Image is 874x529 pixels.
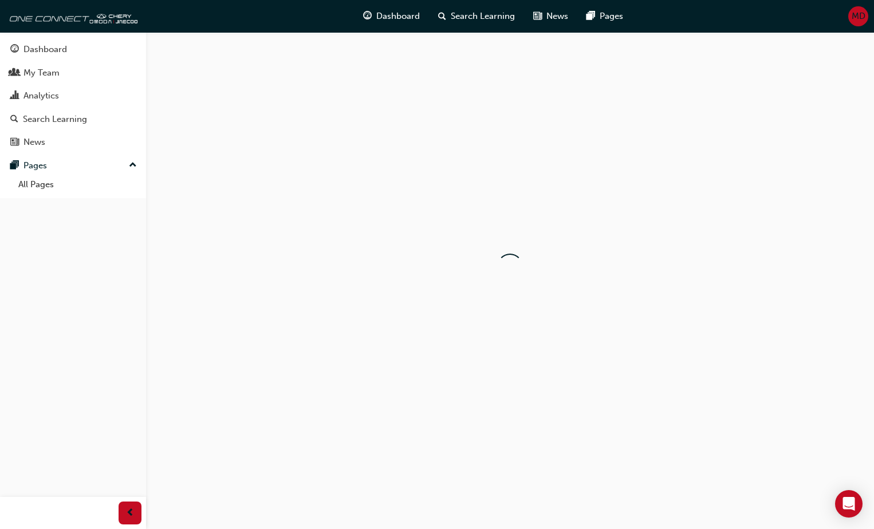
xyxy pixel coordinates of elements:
[14,176,141,194] a: All Pages
[10,45,19,55] span: guage-icon
[5,132,141,153] a: News
[23,66,60,80] div: My Team
[10,161,19,171] span: pages-icon
[451,10,515,23] span: Search Learning
[5,109,141,130] a: Search Learning
[23,113,87,126] div: Search Learning
[524,5,577,28] a: news-iconNews
[5,155,141,176] button: Pages
[577,5,632,28] a: pages-iconPages
[533,9,542,23] span: news-icon
[10,137,19,148] span: news-icon
[10,68,19,78] span: people-icon
[429,5,524,28] a: search-iconSearch Learning
[23,89,59,102] div: Analytics
[5,85,141,106] a: Analytics
[5,62,141,84] a: My Team
[129,158,137,173] span: up-icon
[848,6,868,26] button: MD
[23,136,45,149] div: News
[10,91,19,101] span: chart-icon
[23,159,47,172] div: Pages
[6,5,137,27] img: oneconnect
[600,10,623,23] span: Pages
[586,9,595,23] span: pages-icon
[835,490,863,518] div: Open Intercom Messenger
[5,37,141,155] button: DashboardMy TeamAnalyticsSearch LearningNews
[546,10,568,23] span: News
[363,9,372,23] span: guage-icon
[126,506,135,520] span: prev-icon
[354,5,429,28] a: guage-iconDashboard
[5,39,141,60] a: Dashboard
[376,10,420,23] span: Dashboard
[438,9,446,23] span: search-icon
[852,10,865,23] span: MD
[10,115,18,125] span: search-icon
[23,43,67,56] div: Dashboard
